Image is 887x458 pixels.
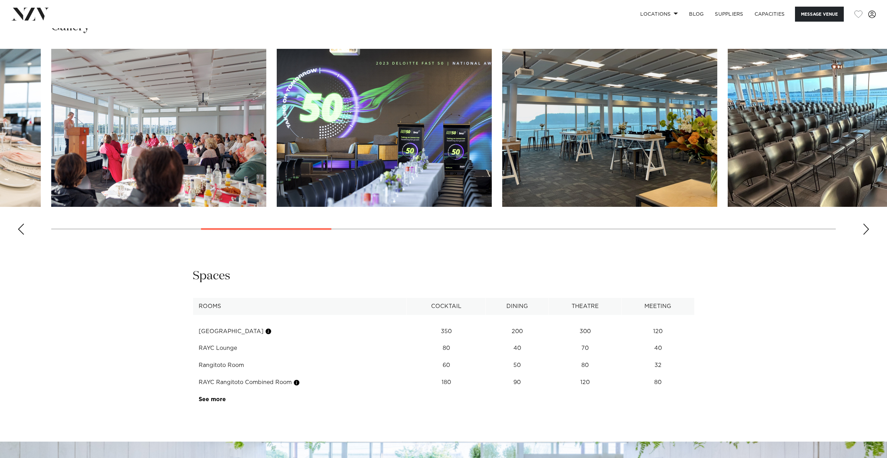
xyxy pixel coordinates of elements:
td: 120 [622,323,694,340]
img: nzv-logo.png [11,8,49,20]
th: Cocktail [406,298,485,315]
a: SUPPLIERS [709,7,749,22]
td: 80 [622,374,694,391]
a: BLOG [683,7,709,22]
td: 40 [622,340,694,357]
td: 60 [406,357,485,374]
td: 90 [486,374,549,391]
swiper-slide: 5 / 21 [51,49,266,207]
th: Dining [486,298,549,315]
swiper-slide: 6 / 21 [277,49,492,207]
td: 40 [486,340,549,357]
td: 32 [622,357,694,374]
td: 180 [406,374,485,391]
td: 300 [549,323,622,340]
swiper-slide: 7 / 21 [502,49,717,207]
td: RAYC Rangitoto Combined Room [193,374,406,391]
td: 200 [486,323,549,340]
td: [GEOGRAPHIC_DATA] [193,323,406,340]
td: 80 [549,357,622,374]
td: 70 [549,340,622,357]
button: Message Venue [795,7,844,22]
td: 80 [406,340,485,357]
td: 350 [406,323,485,340]
th: Theatre [549,298,622,315]
th: Rooms [193,298,406,315]
a: Locations [635,7,683,22]
a: Capacities [749,7,790,22]
td: RAYC Lounge [193,340,406,357]
td: Rangitoto Room [193,357,406,374]
td: 50 [486,357,549,374]
td: 120 [549,374,622,391]
th: Meeting [622,298,694,315]
h2: Spaces [193,268,230,284]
